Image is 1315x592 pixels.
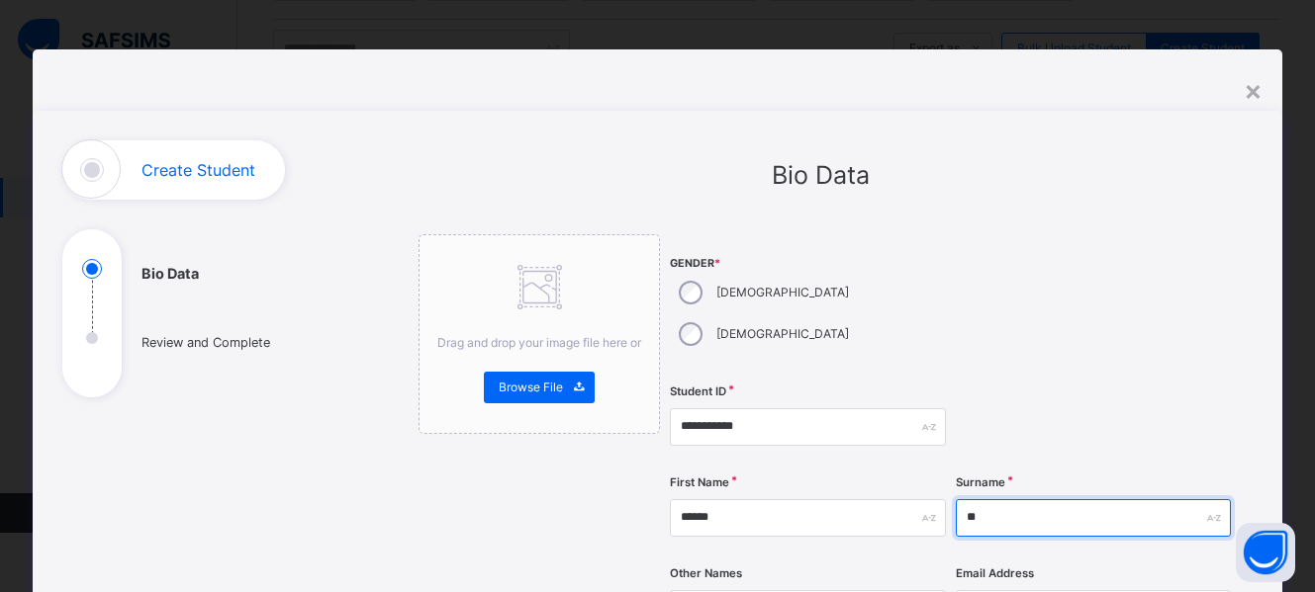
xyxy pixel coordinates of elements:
[437,335,641,350] span: Drag and drop your image file here or
[1236,523,1295,582] button: Open asap
[956,565,1034,582] label: Email Address
[670,565,742,582] label: Other Names
[716,325,849,343] label: [DEMOGRAPHIC_DATA]
[670,383,726,400] label: Student ID
[772,160,870,190] span: Bio Data
[956,474,1005,491] label: Surname
[499,379,563,396] span: Browse File
[670,474,729,491] label: First Name
[716,284,849,301] label: [DEMOGRAPHIC_DATA]
[670,256,946,272] span: Gender
[419,234,660,434] div: Drag and drop your image file here orBrowse File
[1244,69,1263,111] div: ×
[141,162,255,178] h1: Create Student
